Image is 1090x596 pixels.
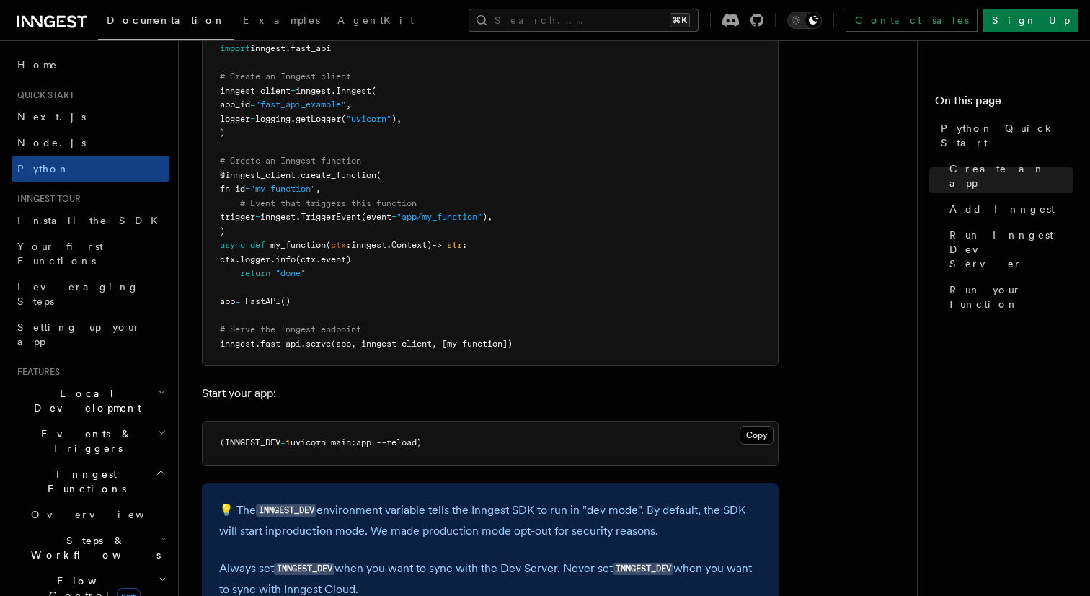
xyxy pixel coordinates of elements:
[220,240,245,250] span: async
[235,254,240,264] span: .
[391,114,402,124] span: ),
[331,339,513,349] span: (app, inngest_client, [my_function])
[220,170,296,180] span: @inngest_client
[12,156,169,182] a: Python
[291,437,422,448] span: uvicorn main:app --reload)
[17,111,86,123] span: Next.js
[944,277,1073,317] a: Run your function
[376,170,381,180] span: (
[255,99,346,110] span: "fast_api_example"
[220,212,255,222] span: trigger
[220,156,361,166] span: # Create an Inngest function
[245,184,250,194] span: =
[12,427,157,455] span: Events & Triggers
[220,254,235,264] span: ctx
[250,114,255,124] span: =
[846,9,978,32] a: Contact sales
[336,86,371,96] span: Inngest
[220,226,225,236] span: )
[296,170,301,180] span: .
[17,163,70,174] span: Python
[331,86,336,96] span: .
[326,240,331,250] span: (
[255,114,296,124] span: logging.
[306,339,331,349] span: serve
[341,114,346,124] span: (
[260,339,301,349] span: fast_api
[270,240,326,250] span: my_function
[285,43,291,53] span: .
[31,509,180,520] span: Overview
[250,240,265,250] span: def
[274,563,334,575] code: INNGEST_DEV
[361,212,391,222] span: (event
[17,321,141,347] span: Setting up your app
[12,52,169,78] a: Home
[220,114,250,124] span: logger
[245,296,280,306] span: FastAPI
[275,254,296,264] span: info
[256,504,316,517] code: INNGEST_DEV
[260,212,301,222] span: inngest.
[12,233,169,274] a: Your first Functions
[17,58,58,72] span: Home
[670,13,690,27] kbd: ⌘K
[351,240,386,250] span: inngest
[220,324,361,334] span: # Serve the Inngest endpoint
[220,296,235,306] span: app
[235,296,240,306] span: =
[12,104,169,130] a: Next.js
[17,215,167,226] span: Install the SDK
[301,170,376,180] span: create_function
[17,281,139,307] span: Leveraging Steps
[944,222,1073,277] a: Run Inngest Dev Server
[12,314,169,355] a: Setting up your app
[941,121,1073,150] span: Python Quick Start
[107,14,226,26] span: Documentation
[234,4,329,39] a: Examples
[240,254,270,264] span: logger
[250,184,316,194] span: "my_function"
[275,524,365,538] a: production mode
[255,212,260,222] span: =
[12,193,81,205] span: Inngest tour
[255,339,260,349] span: .
[482,212,492,222] span: ),
[280,296,291,306] span: ()
[220,43,250,53] span: import
[12,467,156,496] span: Inngest Functions
[301,339,306,349] span: .
[337,14,414,26] span: AgentKit
[944,156,1073,196] a: Create an app
[787,12,822,29] button: Toggle dark mode
[12,366,60,378] span: Features
[219,500,761,541] p: 💡 The environment variable tells the Inngest SDK to run in "dev mode". By default, the SDK will s...
[949,228,1073,271] span: Run Inngest Dev Server
[280,437,285,448] span: =
[243,14,320,26] span: Examples
[935,115,1073,156] a: Python Quick Start
[291,43,331,53] span: fast_api
[12,89,74,101] span: Quick start
[25,533,161,562] span: Steps & Workflows
[220,71,351,81] span: # Create an Inngest client
[391,212,396,222] span: =
[202,383,779,404] p: Start your app:
[98,4,234,40] a: Documentation
[17,137,86,148] span: Node.js
[220,128,225,138] span: )
[275,268,306,278] span: "done"
[949,202,1055,216] span: Add Inngest
[12,130,169,156] a: Node.js
[25,502,169,528] a: Overview
[296,86,331,96] span: inngest
[285,437,291,448] span: 1
[447,240,462,250] span: str
[12,461,169,502] button: Inngest Functions
[220,99,250,110] span: app_id
[220,339,255,349] span: inngest
[613,563,673,575] code: INNGEST_DEV
[949,161,1073,190] span: Create an app
[240,268,270,278] span: return
[12,421,169,461] button: Events & Triggers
